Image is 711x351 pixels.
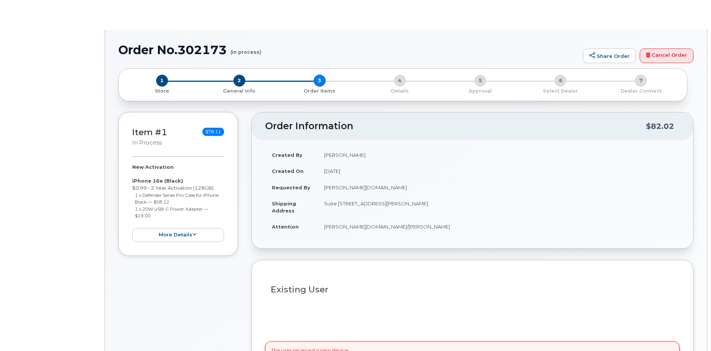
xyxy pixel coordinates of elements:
td: [DATE] [317,163,680,179]
small: (in process) [230,43,261,55]
span: 1 [156,75,168,87]
div: $0.99 - 2 Year Activation (128GB) [132,164,224,242]
h2: Order Information [265,121,646,131]
td: [PERSON_NAME][DOMAIN_NAME] [317,179,680,196]
span: $78.11 [202,128,224,136]
span: 2 [233,75,245,87]
td: [PERSON_NAME] [317,147,680,163]
strong: New Activation [132,164,174,170]
h3: Existing User [271,285,674,294]
strong: Created On [272,168,304,174]
strong: Attention [272,224,299,230]
p: General Info [202,88,276,94]
strong: Shipping Address [272,201,296,214]
strong: iPhone 16e (Black) [132,178,183,184]
p: Store [128,88,196,94]
button: more details [132,228,224,242]
small: in process [132,139,162,146]
strong: Requested By [272,184,310,190]
h1: Order No.302173 [118,43,579,56]
div: $82.02 [646,119,674,133]
small: 1 x 20W USB-C Power Adapter — $19.00 [135,206,208,219]
td: Suite [STREET_ADDRESS][PERSON_NAME] [317,195,680,218]
td: [PERSON_NAME][DOMAIN_NAME]/[PERSON_NAME] [317,218,680,235]
small: 1 x Defender Series Pro Case for iPhone Black — $58.12 [135,192,218,205]
a: 1 Store [125,87,199,94]
strong: Created By [272,152,302,158]
a: 2 General Info [199,87,279,94]
a: Cancel Order [640,49,693,63]
a: Share Order [583,49,636,63]
a: Item #1 [132,127,167,137]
